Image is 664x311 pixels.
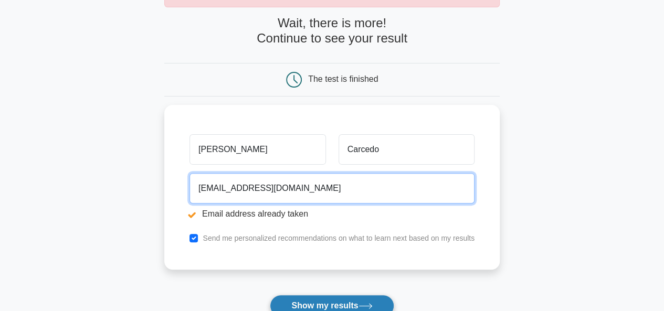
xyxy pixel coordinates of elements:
[189,208,475,220] li: Email address already taken
[164,16,500,46] h4: Wait, there is more! Continue to see your result
[339,134,475,165] input: Last name
[203,234,475,242] label: Send me personalized recommendations on what to learn next based on my results
[189,134,325,165] input: First name
[308,74,378,83] div: The test is finished
[189,173,475,203] input: Email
